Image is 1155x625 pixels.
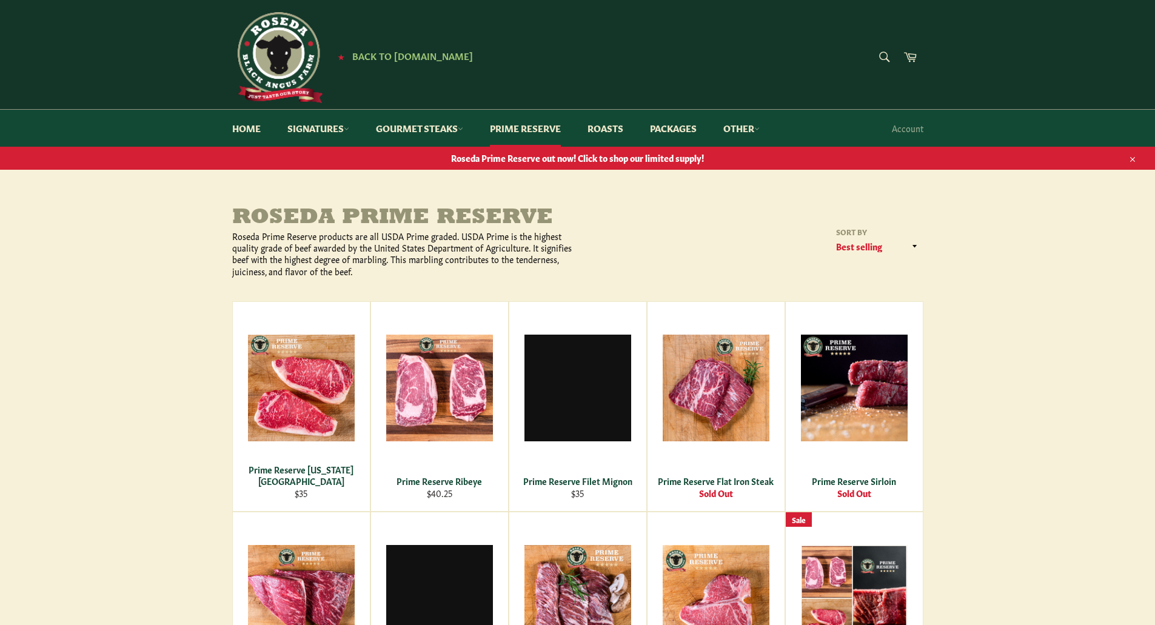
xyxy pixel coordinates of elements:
a: Gourmet Steaks [364,110,475,147]
div: Prime Reserve Sirloin [793,475,915,487]
div: Sold Out [655,487,777,499]
a: Other [711,110,772,147]
div: Prime Reserve [US_STATE][GEOGRAPHIC_DATA] [240,464,362,487]
a: Signatures [275,110,361,147]
img: Prime Reserve New York Strip [248,335,355,441]
a: Home [220,110,273,147]
img: Prime Reserve Sirloin [801,335,908,441]
div: $35 [517,487,638,499]
a: Prime Reserve New York Strip Prime Reserve [US_STATE][GEOGRAPHIC_DATA] $35 [232,301,370,512]
span: Back to [DOMAIN_NAME] [352,49,473,62]
a: Prime Reserve Filet Mignon Prime Reserve Filet Mignon $35 [509,301,647,512]
div: $40.25 [378,487,500,499]
div: Prime Reserve Filet Mignon [517,475,638,487]
div: Sale [786,512,812,527]
img: Prime Reserve Ribeye [386,335,493,441]
a: Prime Reserve Sirloin Prime Reserve Sirloin Sold Out [785,301,923,512]
div: Sold Out [793,487,915,499]
a: ★ Back to [DOMAIN_NAME] [332,52,473,61]
p: Roseda Prime Reserve products are all USDA Prime graded. USDA Prime is the highest quality grade ... [232,230,578,277]
div: $35 [240,487,362,499]
h1: Roseda Prime Reserve [232,206,578,230]
a: Prime Reserve Ribeye Prime Reserve Ribeye $40.25 [370,301,509,512]
span: ★ [338,52,344,61]
label: Sort by [832,227,923,237]
div: Prime Reserve Flat Iron Steak [655,475,777,487]
img: Prime Reserve Flat Iron Steak [663,335,769,441]
a: Prime Reserve [478,110,573,147]
div: Prime Reserve Ribeye [378,475,500,487]
a: Roasts [575,110,635,147]
a: Account [886,110,929,146]
img: Roseda Beef [232,12,323,103]
a: Prime Reserve Flat Iron Steak Prime Reserve Flat Iron Steak Sold Out [647,301,785,512]
a: Packages [638,110,709,147]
